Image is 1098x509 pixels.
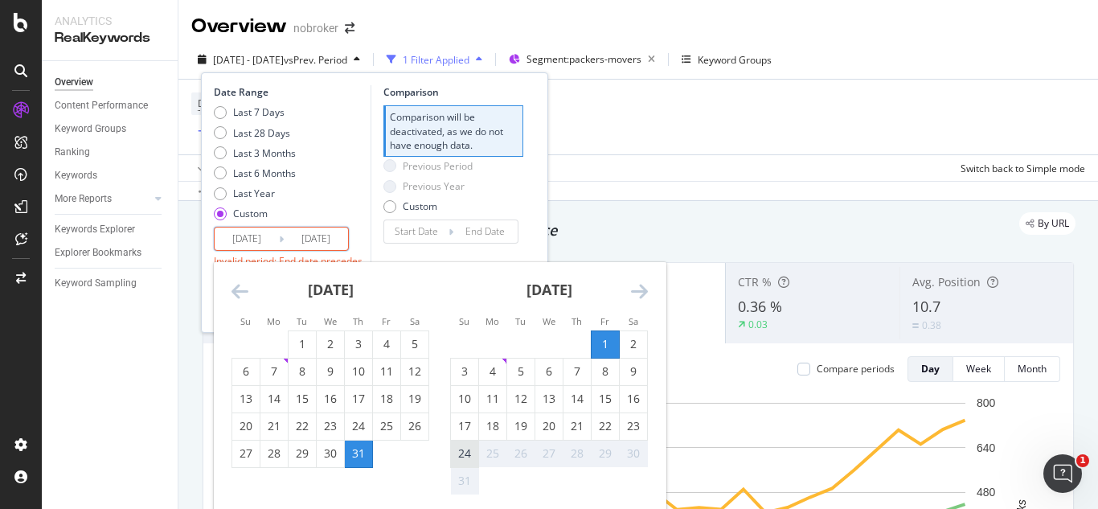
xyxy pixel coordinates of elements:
div: 1 Filter Applied [403,53,469,67]
small: Fr [382,315,391,327]
span: Avg. Position [912,274,981,289]
button: Week [953,356,1005,382]
span: By URL [1038,219,1069,228]
div: 14 [260,391,288,407]
small: Tu [297,315,307,327]
div: Move forward to switch to the next month. [631,281,648,302]
div: 2 [620,336,647,352]
div: 5 [401,336,428,352]
td: Choose Tuesday, August 5, 2025 as your check-out date. It’s available. [507,358,535,385]
td: Choose Friday, July 4, 2025 as your check-out date. It’s available. [373,330,401,358]
td: Choose Sunday, July 27, 2025 as your check-out date. It’s available. [232,440,260,467]
button: Apply [191,155,238,181]
td: Choose Saturday, August 16, 2025 as your check-out date. It’s available. [620,385,648,413]
div: Previous Year [403,179,465,193]
td: Not available. Sunday, August 31, 2025 [451,467,479,495]
div: Last Year [233,187,275,200]
button: Switch back to Simple mode [954,155,1085,181]
td: Choose Sunday, July 20, 2025 as your check-out date. It’s available. [232,413,260,440]
td: Choose Thursday, July 24, 2025 as your check-out date. It’s available. [345,413,373,440]
small: We [324,315,337,327]
div: 6 [535,363,563,380]
div: Last 7 Days [214,105,296,119]
div: 29 [289,445,316,462]
td: Not available. Thursday, August 28, 2025 [563,440,592,467]
text: 480 [977,486,996,499]
small: Sa [629,315,638,327]
div: Day [921,362,940,376]
td: Choose Monday, July 14, 2025 as your check-out date. It’s available. [260,385,289,413]
div: Week [966,362,991,376]
div: 28 [260,445,288,462]
small: Sa [410,315,420,327]
div: Comparison will be deactivated, as we do not have enough data. [383,105,523,156]
input: End Date [284,228,348,250]
td: Choose Friday, July 11, 2025 as your check-out date. It’s available. [373,358,401,385]
div: 26 [401,418,428,434]
div: Analytics [55,13,165,29]
a: Explorer Bookmarks [55,244,166,261]
span: Device [198,96,228,110]
small: Su [459,315,469,327]
div: 11 [479,391,506,407]
div: 14 [563,391,591,407]
td: Choose Saturday, July 5, 2025 as your check-out date. It’s available. [401,330,429,358]
td: Choose Tuesday, August 12, 2025 as your check-out date. It’s available. [507,385,535,413]
td: Choose Friday, August 8, 2025 as your check-out date. It’s available. [592,358,620,385]
button: 1 Filter Applied [380,47,489,72]
div: More Reports [55,191,112,207]
td: Choose Wednesday, August 20, 2025 as your check-out date. It’s available. [535,413,563,440]
td: Choose Sunday, August 3, 2025 as your check-out date. It’s available. [451,358,479,385]
div: 4 [479,363,506,380]
div: 17 [345,391,372,407]
span: 0.36 % [738,297,782,316]
td: Choose Sunday, July 6, 2025 as your check-out date. It’s available. [232,358,260,385]
td: Choose Friday, July 25, 2025 as your check-out date. It’s available. [373,413,401,440]
div: 1 [289,336,316,352]
button: [DATE] - [DATE]vsPrev. Period [191,47,367,72]
div: 15 [592,391,619,407]
iframe: Intercom live chat [1043,454,1082,493]
div: Comparison [383,85,523,99]
td: Choose Saturday, August 23, 2025 as your check-out date. It’s available. [620,413,648,440]
td: Choose Tuesday, July 29, 2025 as your check-out date. It’s available. [289,440,317,467]
div: Last 28 Days [233,126,290,140]
small: Mo [267,315,281,327]
span: CTR % [738,274,772,289]
div: 23 [317,418,344,434]
div: Custom [403,199,437,213]
div: Last 6 Months [214,166,296,180]
input: Start Date [215,228,279,250]
strong: [DATE] [308,280,354,299]
div: 23 [620,418,647,434]
div: Keyword Groups [55,121,126,138]
input: Start Date [384,220,449,243]
div: Last 7 Days [233,105,285,119]
div: 29 [592,445,619,462]
td: Choose Wednesday, July 2, 2025 as your check-out date. It’s available. [317,330,345,358]
div: 19 [507,418,535,434]
button: Month [1005,356,1060,382]
small: Fr [600,315,609,327]
td: Choose Wednesday, July 30, 2025 as your check-out date. It’s available. [317,440,345,467]
div: Content Performance [55,97,148,114]
div: Last 28 Days [214,126,296,140]
span: Segment: packers-movers [526,52,641,66]
div: Explorer Bookmarks [55,244,141,261]
div: Switch back to Simple mode [961,162,1085,175]
div: 17 [451,418,478,434]
button: Keyword Groups [675,47,778,72]
td: Choose Monday, July 7, 2025 as your check-out date. It’s available. [260,358,289,385]
td: Choose Tuesday, July 8, 2025 as your check-out date. It’s available. [289,358,317,385]
div: 11 [373,363,400,380]
div: 25 [479,445,506,462]
td: Choose Monday, August 18, 2025 as your check-out date. It’s available. [479,413,507,440]
td: Choose Saturday, August 9, 2025 as your check-out date. It’s available. [620,358,648,385]
div: 7 [563,363,591,380]
div: 18 [479,418,506,434]
a: Keywords Explorer [55,221,166,238]
div: 8 [592,363,619,380]
text: 800 [977,396,996,409]
small: Su [240,315,251,327]
td: Choose Tuesday, August 19, 2025 as your check-out date. It’s available. [507,413,535,440]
